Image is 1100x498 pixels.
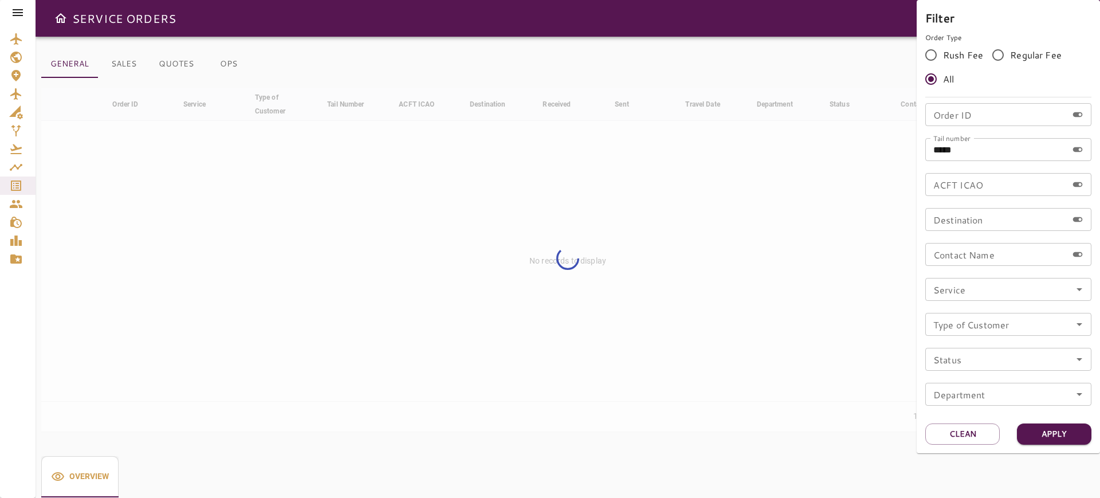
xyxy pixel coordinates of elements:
span: Rush Fee [943,48,983,62]
span: All [943,72,954,86]
p: Order Type [925,33,1091,43]
label: Tail number [933,133,971,143]
button: Clean [925,424,1000,445]
button: Apply [1017,424,1091,445]
h6: Filter [925,9,1091,27]
button: Open [1071,316,1087,332]
div: rushFeeOrder [925,43,1091,91]
button: Open [1071,281,1087,297]
span: Regular Fee [1010,48,1062,62]
button: Open [1071,386,1087,402]
button: Open [1071,351,1087,367]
